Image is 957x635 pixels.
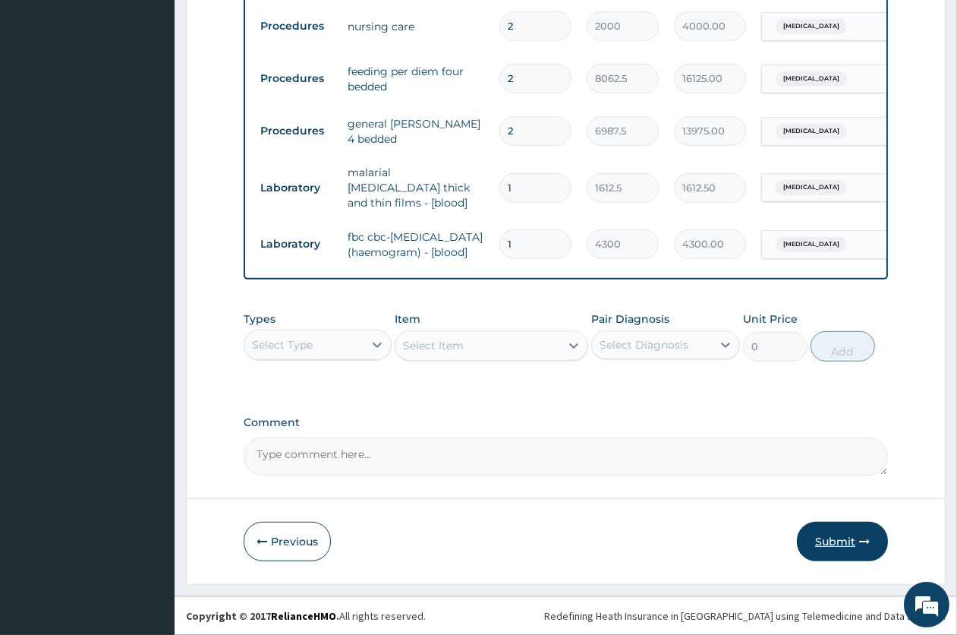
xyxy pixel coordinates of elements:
div: Select Type [252,337,313,352]
td: Procedures [253,65,340,93]
div: Select Diagnosis [600,337,688,352]
span: [MEDICAL_DATA] [776,237,847,252]
span: We're online! [88,191,209,345]
td: feeding per diem four bedded [340,56,492,102]
td: Procedures [253,12,340,40]
strong: Copyright © 2017 . [186,609,339,623]
a: RelianceHMO [271,609,336,623]
textarea: Type your message and hit 'Enter' [8,415,289,468]
button: Previous [244,522,331,561]
td: Procedures [253,117,340,145]
td: malarial [MEDICAL_DATA] thick and thin films - [blood] [340,157,492,218]
span: [MEDICAL_DATA] [776,19,847,34]
button: Submit [797,522,888,561]
td: Laboratory [253,230,340,258]
span: [MEDICAL_DATA] [776,124,847,139]
span: [MEDICAL_DATA] [776,71,847,87]
td: Laboratory [253,174,340,202]
label: Item [395,311,420,327]
label: Unit Price [743,311,798,327]
div: Chat with us now [79,85,255,105]
div: Minimize live chat window [249,8,285,44]
label: Types [244,313,275,326]
td: nursing care [340,11,492,42]
td: general [PERSON_NAME] 4 bedded [340,109,492,154]
span: [MEDICAL_DATA] [776,180,847,195]
label: Comment [244,416,888,429]
footer: All rights reserved. [175,596,957,635]
button: Add [811,331,875,362]
label: Pair Diagnosis [591,311,669,327]
img: d_794563401_company_1708531726252_794563401 [28,76,61,114]
div: Redefining Heath Insurance in [GEOGRAPHIC_DATA] using Telemedicine and Data Science! [544,608,946,624]
td: fbc cbc-[MEDICAL_DATA] (haemogram) - [blood] [340,222,492,267]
